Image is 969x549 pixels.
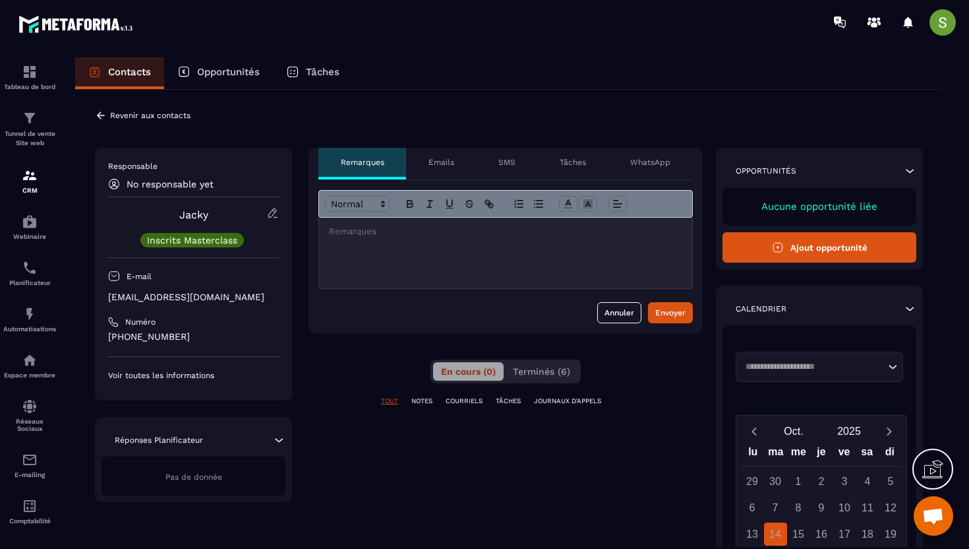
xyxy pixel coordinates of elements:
button: Open years overlay [821,420,877,443]
img: automations [22,352,38,368]
img: automations [22,214,38,230]
button: Open months overlay [766,420,821,443]
p: Comptabilité [3,517,56,525]
a: automationsautomationsEspace membre [3,342,56,389]
p: TÂCHES [496,397,521,406]
p: Calendrier [736,304,786,314]
div: 3 [833,470,856,493]
p: SMS [498,157,515,168]
p: Planificateur [3,279,56,286]
p: E-mailing [3,471,56,478]
a: Contacts [75,57,164,89]
p: CRM [3,187,56,194]
div: sa [856,443,879,466]
a: Opportunités [164,57,273,89]
button: Previous month [742,422,766,440]
p: TOUT [381,397,398,406]
a: Tâches [273,57,353,89]
div: je [810,443,833,466]
p: WhatsApp [630,157,670,168]
img: logo [18,12,137,36]
img: formation [22,168,38,183]
p: COURRIELS [446,397,483,406]
span: Terminés (6) [513,366,570,377]
a: automationsautomationsAutomatisations [3,296,56,342]
div: ve [833,443,856,466]
div: 6 [741,496,764,519]
p: Tunnel de vente Site web [3,129,56,148]
p: Contacts [108,66,151,78]
div: 12 [879,496,902,519]
div: 15 [787,523,810,546]
div: 11 [856,496,879,519]
button: Ajout opportunité [722,232,916,263]
img: scheduler [22,260,38,276]
p: Revenir aux contacts [110,111,191,120]
div: me [787,443,810,466]
div: Ouvrir le chat [914,496,953,536]
a: Jacky [179,209,208,221]
span: En cours (0) [441,366,496,377]
img: accountant [22,498,38,514]
a: social-networksocial-networkRéseaux Sociaux [3,389,56,442]
div: 1 [787,470,810,493]
p: Tableau de bord [3,83,56,90]
p: [EMAIL_ADDRESS][DOMAIN_NAME] [108,291,279,304]
p: Voir toutes les informations [108,370,279,381]
div: Envoyer [655,306,686,319]
div: ma [765,443,788,466]
button: Next month [877,422,901,440]
img: social-network [22,399,38,414]
div: 4 [856,470,879,493]
a: formationformationTunnel de vente Site web [3,100,56,158]
div: 10 [833,496,856,519]
img: automations [22,306,38,322]
div: 17 [833,523,856,546]
p: Réponses Planificateur [115,435,203,445]
div: 9 [810,496,833,519]
p: No responsable yet [127,179,214,189]
div: 14 [764,523,787,546]
div: 8 [787,496,810,519]
p: Responsable [108,161,279,172]
p: Automatisations [3,325,56,333]
img: formation [22,64,38,80]
div: 18 [856,523,879,546]
p: Numéro [125,317,156,327]
button: Annuler [597,302,641,323]
p: Tâches [560,157,586,168]
p: NOTES [411,397,432,406]
p: Inscrits Masterclass [147,236,237,245]
div: Search for option [736,352,903,382]
div: 16 [810,523,833,546]
p: Tâches [306,66,339,78]
a: formationformationTableau de bord [3,54,56,100]
p: Webinaire [3,233,56,240]
a: accountantaccountantComptabilité [3,488,56,534]
div: 5 [879,470,902,493]
div: 2 [810,470,833,493]
div: 29 [741,470,764,493]
div: lu [742,443,765,466]
a: emailemailE-mailing [3,442,56,488]
input: Search for option [741,360,885,373]
p: Opportunités [197,66,260,78]
span: Pas de donnée [165,472,222,482]
p: JOURNAUX D'APPELS [534,397,601,406]
p: Opportunités [736,166,796,176]
img: formation [22,110,38,126]
div: 7 [764,496,787,519]
img: email [22,452,38,468]
p: Emails [428,157,454,168]
p: Remarques [341,157,384,168]
p: Aucune opportunité liée [736,201,903,212]
div: di [878,443,901,466]
a: schedulerschedulerPlanificateur [3,250,56,296]
p: [PHONE_NUMBER] [108,331,279,343]
p: E-mail [127,271,152,282]
div: 13 [741,523,764,546]
a: automationsautomationsWebinaire [3,204,56,250]
div: 30 [764,470,787,493]
div: 19 [879,523,902,546]
button: Envoyer [648,302,693,323]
